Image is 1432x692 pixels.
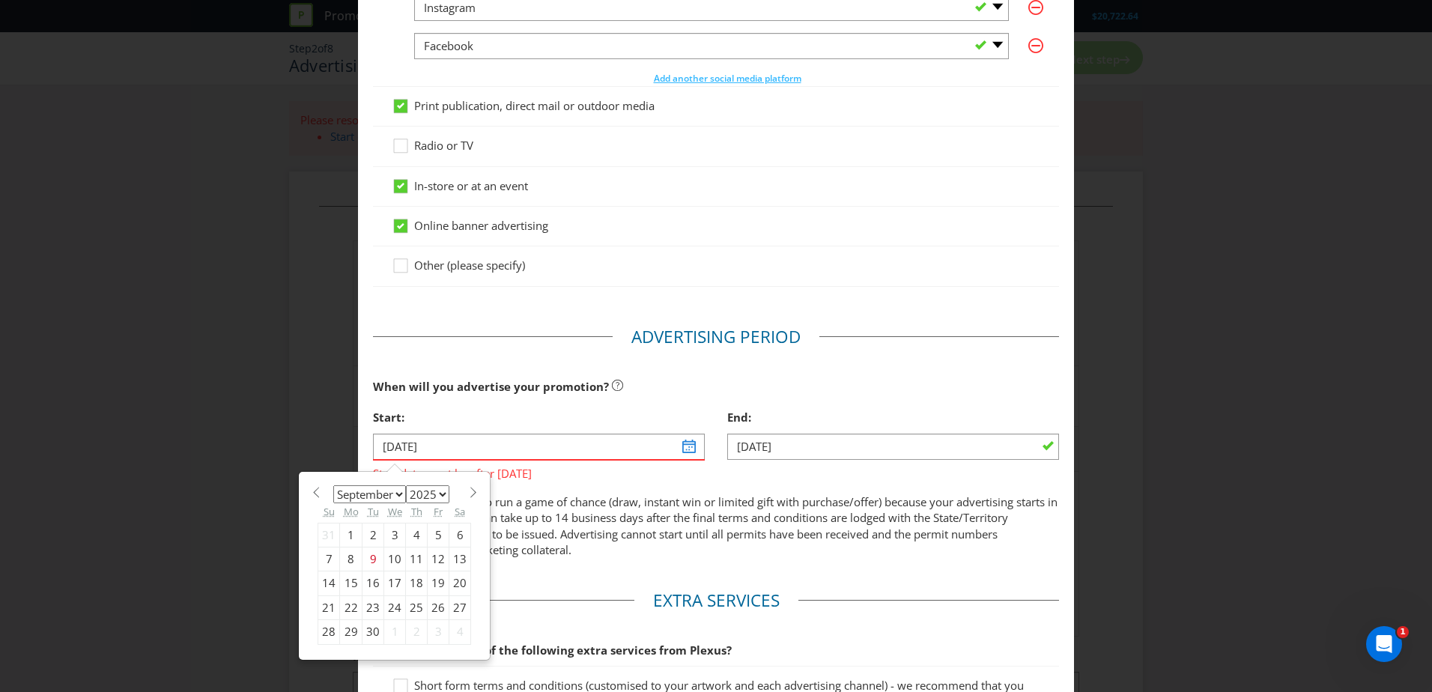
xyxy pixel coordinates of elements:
[362,547,384,571] div: 9
[428,523,449,547] div: 5
[318,595,340,619] div: 21
[449,620,471,644] div: 4
[449,547,471,571] div: 13
[428,571,449,595] div: 19
[340,595,362,619] div: 22
[449,523,471,547] div: 6
[406,595,428,619] div: 25
[654,72,801,85] span: Add another social media platform
[373,379,609,394] span: When will you advertise your promotion?
[653,71,802,86] button: Add another social media platform
[406,523,428,547] div: 4
[340,571,362,595] div: 15
[613,325,819,349] legend: Advertising Period
[384,571,406,595] div: 17
[388,505,402,518] abbr: Wednesday
[406,547,428,571] div: 11
[368,505,379,518] abbr: Tuesday
[1397,626,1409,638] span: 1
[373,402,705,433] div: Start:
[449,571,471,595] div: 20
[428,620,449,644] div: 3
[428,595,449,619] div: 26
[384,595,406,619] div: 24
[384,620,406,644] div: 1
[362,595,384,619] div: 23
[344,505,359,518] abbr: Monday
[318,571,340,595] div: 14
[414,98,655,113] span: Print publication, direct mail or outdoor media
[414,138,473,153] span: Radio or TV
[373,494,1059,559] p: You may not be able to run a game of chance (draw, instant win or limited gift with purchase/offe...
[324,505,335,518] abbr: Sunday
[727,434,1059,460] input: DD/MM/YY
[318,523,340,547] div: 31
[340,523,362,547] div: 1
[373,643,732,658] span: Would you like any of the following extra services from Plexus?
[727,402,1059,433] div: End:
[406,620,428,644] div: 2
[455,505,465,518] abbr: Saturday
[428,547,449,571] div: 12
[318,620,340,644] div: 28
[362,620,384,644] div: 30
[340,547,362,571] div: 8
[340,620,362,644] div: 29
[362,571,384,595] div: 16
[384,547,406,571] div: 10
[373,434,705,460] input: DD/MM/YY
[414,178,528,193] span: In-store or at an event
[434,505,443,518] abbr: Friday
[406,571,428,595] div: 18
[411,505,422,518] abbr: Thursday
[384,523,406,547] div: 3
[1366,626,1402,662] iframe: Intercom live chat
[634,589,798,613] legend: Extra Services
[449,595,471,619] div: 27
[373,461,705,482] span: Start date must be after [DATE]
[414,258,525,273] span: Other (please specify)
[414,218,548,233] span: Online banner advertising
[318,547,340,571] div: 7
[362,523,384,547] div: 2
